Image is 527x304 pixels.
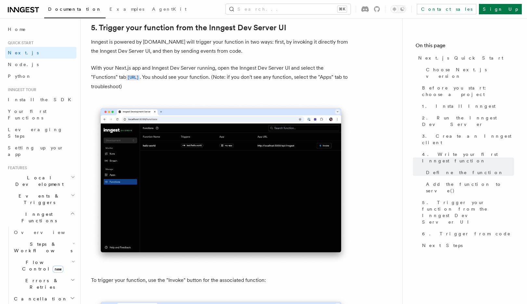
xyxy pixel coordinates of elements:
span: Local Development [5,174,71,187]
a: Define the function [423,167,514,178]
span: Your first Functions [8,109,46,120]
a: Leveraging Steps [5,124,76,142]
a: Examples [106,2,148,18]
span: Events & Triggers [5,193,71,206]
button: Toggle dark mode [391,5,406,13]
span: Before you start: choose a project [422,85,514,98]
button: Flow Controlnew [11,256,76,275]
a: Setting up your app [5,142,76,160]
p: Inngest is powered by [DOMAIN_NAME] will trigger your function in two ways: first, by invoking it... [91,37,351,56]
span: 3. Create an Inngest client [422,133,514,146]
span: Home [8,26,26,33]
span: Add the function to serve() [426,181,514,194]
span: Install the SDK [8,97,75,102]
span: Define the function [426,169,504,176]
code: [URL] [126,75,140,80]
span: Quick start [5,40,33,46]
span: Next.js [8,50,39,55]
a: 5. Trigger your function from the Inngest Dev Server UI [419,197,514,228]
a: 3. Create an Inngest client [419,130,514,148]
span: AgentKit [152,7,186,12]
a: Python [5,70,76,82]
a: AgentKit [148,2,190,18]
a: Add the function to serve() [423,178,514,197]
span: Overview [14,230,81,235]
a: Contact sales [417,4,476,14]
a: Install the SDK [5,94,76,105]
span: Flow Control [11,259,71,272]
span: Inngest Functions [5,211,70,224]
span: 1. Install Inngest [422,103,495,109]
span: new [53,266,63,273]
button: Errors & Retries [11,275,76,293]
span: Errors & Retries [11,277,71,290]
span: Examples [109,7,144,12]
a: Node.js [5,59,76,70]
a: [URL] [126,74,140,80]
kbd: ⌘K [338,6,347,12]
button: Inngest Functions [5,208,76,227]
span: Steps & Workflows [11,241,72,254]
span: Node.js [8,62,39,67]
a: 4. Write your first Inngest function [419,148,514,167]
span: Choose Next.js version [426,66,514,79]
a: 2. Run the Inngest Dev Server [419,112,514,130]
span: Next Steps [422,242,463,249]
span: 6. Trigger from code [422,230,511,237]
span: Setting up your app [8,145,64,157]
span: Inngest tour [5,87,36,92]
a: Home [5,23,76,35]
button: Search...⌘K [226,4,351,14]
img: Inngest Dev Server web interface's functions tab with functions listed [91,102,351,265]
span: Next.js Quick Start [418,55,503,61]
a: Your first Functions [5,105,76,124]
a: Sign Up [479,4,522,14]
a: 6. Trigger from code [419,228,514,240]
a: Next.js Quick Start [416,52,514,64]
span: 2. Run the Inngest Dev Server [422,115,514,128]
a: Choose Next.js version [423,64,514,82]
span: Leveraging Steps [8,127,63,139]
button: Events & Triggers [5,190,76,208]
a: 5. Trigger your function from the Inngest Dev Server UI [91,23,286,32]
span: Features [5,165,27,171]
a: Overview [11,227,76,238]
a: Before you start: choose a project [419,82,514,100]
span: Python [8,74,32,79]
span: 5. Trigger your function from the Inngest Dev Server UI [422,199,514,225]
p: With your Next.js app and Inngest Dev Server running, open the Inngest Dev Server UI and select t... [91,63,351,91]
span: Documentation [48,7,102,12]
a: Documentation [44,2,106,18]
span: Cancellation [11,296,68,302]
button: Steps & Workflows [11,238,76,256]
a: 1. Install Inngest [419,100,514,112]
a: Next.js [5,47,76,59]
span: 4. Write your first Inngest function [422,151,514,164]
h4: On this page [416,42,514,52]
p: To trigger your function, use the "Invoke" button for the associated function: [91,276,351,285]
button: Local Development [5,172,76,190]
a: Next Steps [419,240,514,251]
